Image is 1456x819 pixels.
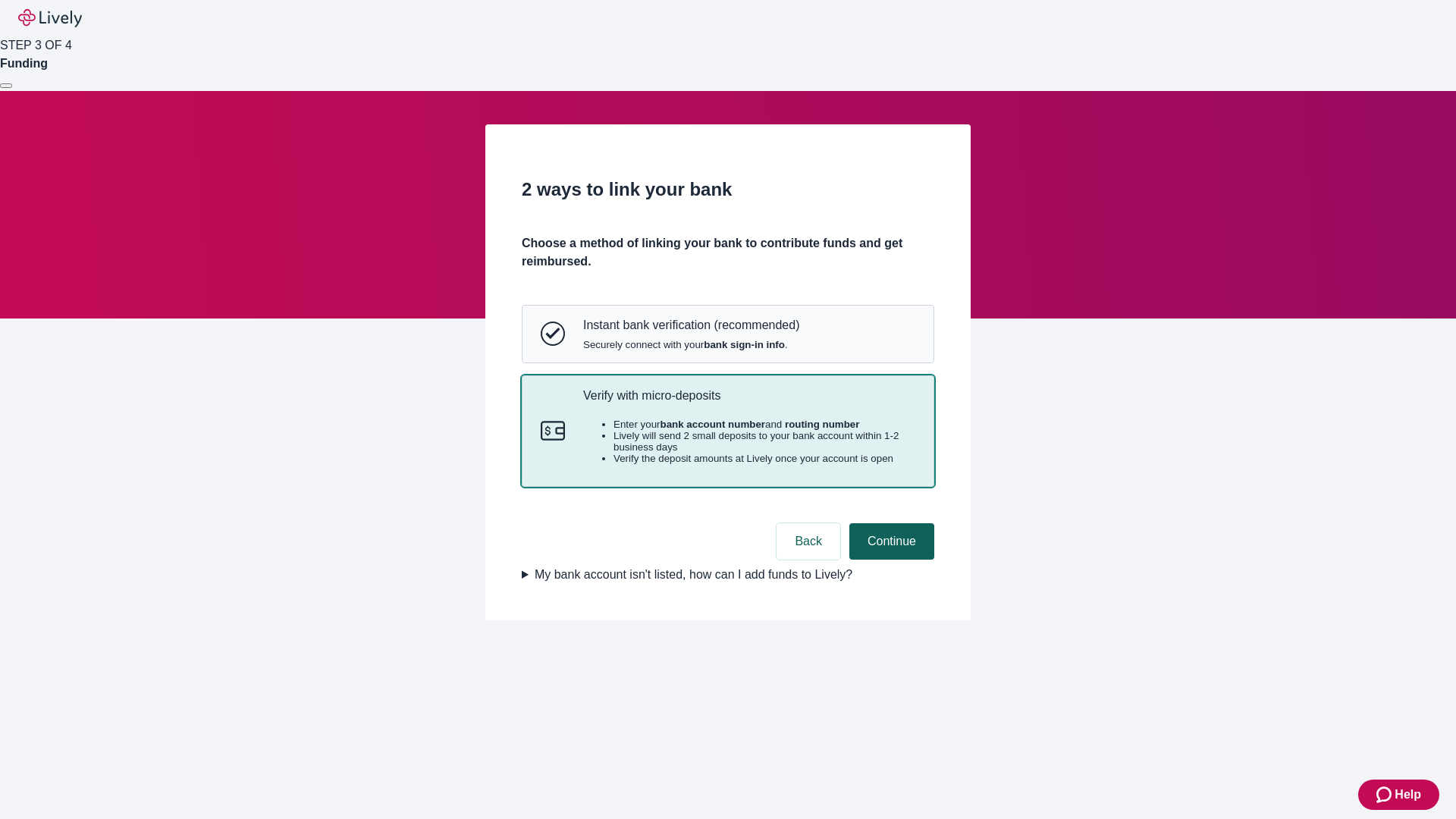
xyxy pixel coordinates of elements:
button: Continue [849,523,934,560]
img: Lively [18,9,82,27]
button: Zendesk support iconHelp [1358,780,1439,810]
summary: My bank account isn't listed, how can I add funds to Lively? [522,566,934,584]
p: Verify with micro-deposits [583,388,915,403]
svg: Micro-deposits [541,419,565,443]
span: Help [1395,786,1421,804]
h4: Choose a method of linking your bank to contribute funds and get reimbursed. [522,234,934,271]
button: Instant bank verificationInstant bank verification (recommended)Securely connect with yourbank si... [522,306,934,362]
li: Verify the deposit amounts at Lively once your account is open [613,453,915,464]
p: Instant bank verification (recommended) [583,318,799,332]
span: Securely connect with your . [583,339,799,350]
strong: bank account number [661,419,766,430]
strong: routing number [785,419,859,430]
svg: Instant bank verification [541,322,565,346]
li: Enter your and [613,419,915,430]
strong: bank sign-in info [704,339,785,350]
button: Back [777,523,840,560]
button: Micro-depositsVerify with micro-depositsEnter yourbank account numberand routing numberLively wil... [522,376,934,487]
li: Lively will send 2 small deposits to your bank account within 1-2 business days [613,430,915,453]
h2: 2 ways to link your bank [522,176,934,203]
svg: Zendesk support icon [1376,786,1395,804]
